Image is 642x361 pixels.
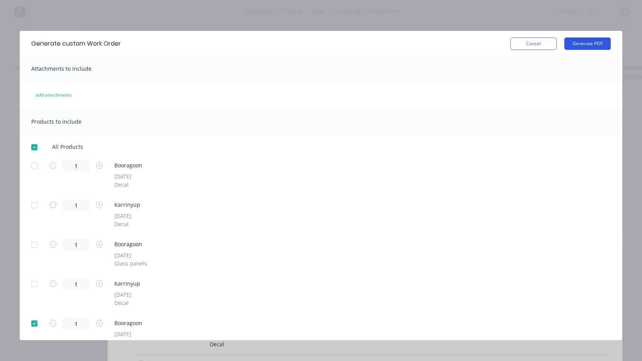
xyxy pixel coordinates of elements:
[114,279,140,288] span: Karrinyup
[114,212,140,228] div: [DATE] Decal
[510,37,557,50] button: Cancel
[114,240,147,248] span: Booragoon
[114,201,140,209] span: Karrinyup
[31,39,121,48] div: Generate custom Work Order
[114,330,142,354] div: [DATE] Decal Banner
[114,161,142,169] span: Booragoon
[114,172,142,189] div: [DATE] Decal
[114,251,147,267] div: [DATE] Glass panels
[52,143,88,151] span: All Products
[114,291,140,307] div: [DATE] Decal
[27,89,80,101] button: add attachments
[114,319,142,327] span: Booragoon
[31,65,92,72] span: Attachments to include
[564,37,611,50] button: Generate PDF
[31,118,82,125] span: Products to include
